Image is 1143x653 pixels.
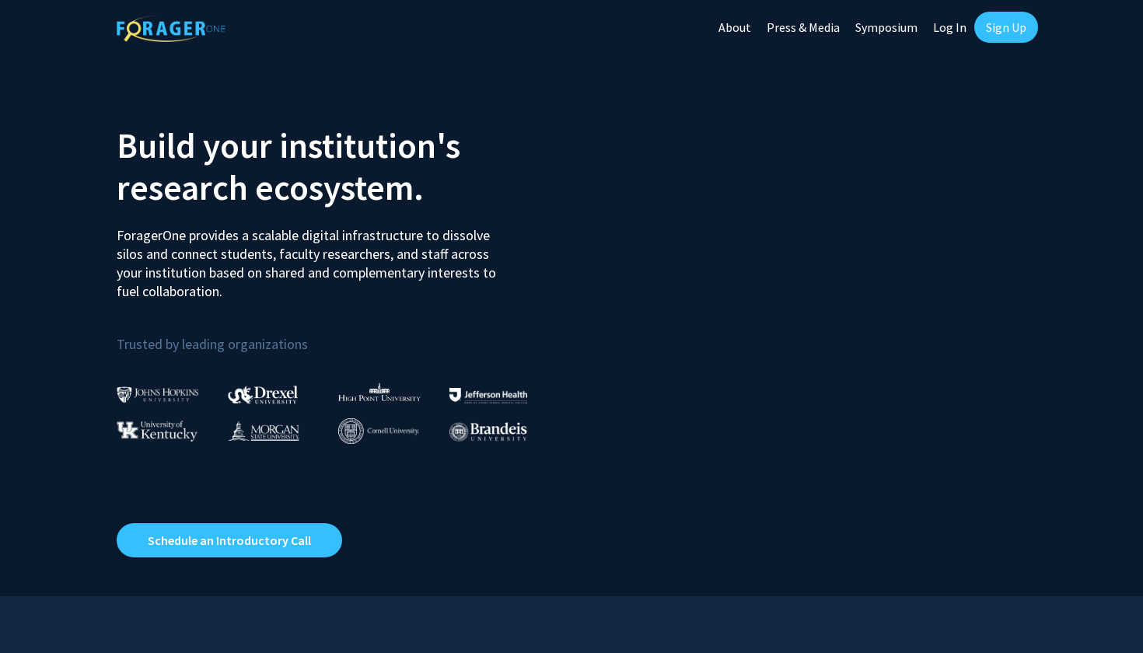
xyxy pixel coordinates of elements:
img: ForagerOne Logo [117,15,225,42]
img: Drexel University [228,386,298,403]
h2: Build your institution's research ecosystem. [117,124,560,208]
img: Johns Hopkins University [117,386,199,403]
img: University of Kentucky [117,421,197,442]
img: Thomas Jefferson University [449,388,527,403]
p: ForagerOne provides a scalable digital infrastructure to dissolve silos and connect students, fac... [117,215,507,301]
img: Cornell University [338,418,419,444]
a: Sign Up [974,12,1038,43]
img: High Point University [338,382,421,401]
img: Brandeis University [449,422,527,442]
p: Trusted by leading organizations [117,313,560,356]
a: Opens in a new tab [117,523,342,557]
img: Morgan State University [228,421,299,441]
